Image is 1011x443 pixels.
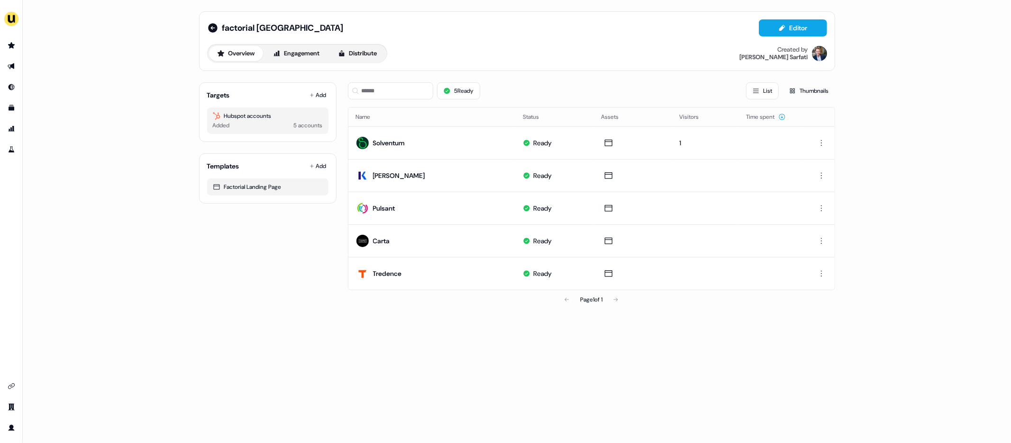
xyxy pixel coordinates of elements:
[330,46,385,61] button: Distribute
[265,46,328,61] button: Engagement
[308,159,328,173] button: Add
[373,138,405,148] div: Solventum
[4,420,19,435] a: Go to profile
[308,89,328,102] button: Add
[4,80,19,95] a: Go to Inbound
[746,108,786,125] button: Time spent
[759,19,827,36] button: Editor
[356,108,382,125] button: Name
[373,269,402,278] div: Tredence
[4,399,19,415] a: Go to team
[4,379,19,394] a: Go to integrations
[533,204,552,213] div: Ready
[812,46,827,61] img: Yann
[533,138,552,148] div: Ready
[593,107,672,126] th: Assets
[4,100,19,115] a: Go to templates
[746,82,779,99] button: List
[294,121,323,130] div: 5 accounts
[213,182,323,192] div: Factorial Landing Page
[222,22,344,34] span: factorial [GEOGRAPHIC_DATA]
[207,90,230,100] div: Targets
[533,171,552,180] div: Ready
[373,171,425,180] div: [PERSON_NAME]
[207,161,239,171] div: Templates
[4,59,19,74] a: Go to outbound experience
[373,236,390,246] div: Carta
[533,236,552,246] div: Ready
[580,295,602,304] div: Page 1 of 1
[4,142,19,157] a: Go to experiments
[679,138,731,148] div: 1
[213,111,323,121] div: Hubspot accounts
[213,121,230,130] div: Added
[778,46,808,53] div: Created by
[209,46,263,61] button: Overview
[783,82,835,99] button: Thumbnails
[4,38,19,53] a: Go to prospects
[4,121,19,136] a: Go to attribution
[679,108,710,125] button: Visitors
[437,82,480,99] button: 5Ready
[759,24,827,34] a: Editor
[740,53,808,61] div: [PERSON_NAME] Sarfati
[373,204,395,213] div: Pulsant
[523,108,550,125] button: Status
[533,269,552,278] div: Ready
